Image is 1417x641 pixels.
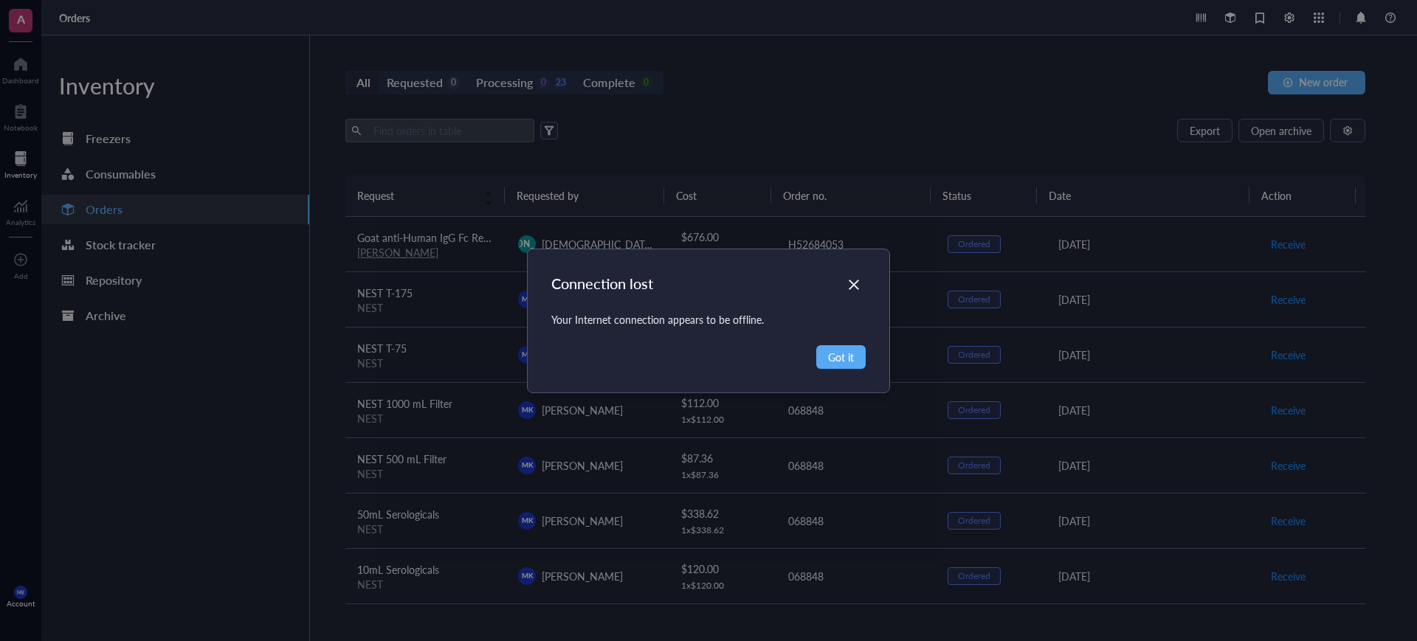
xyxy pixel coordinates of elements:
span: Close [842,276,866,294]
div: Your Internet connection appears to be offline. [551,311,866,328]
div: Connection lost [551,273,866,294]
button: Close [842,273,866,297]
button: Got it [816,345,866,369]
span: Got it [828,349,854,365]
